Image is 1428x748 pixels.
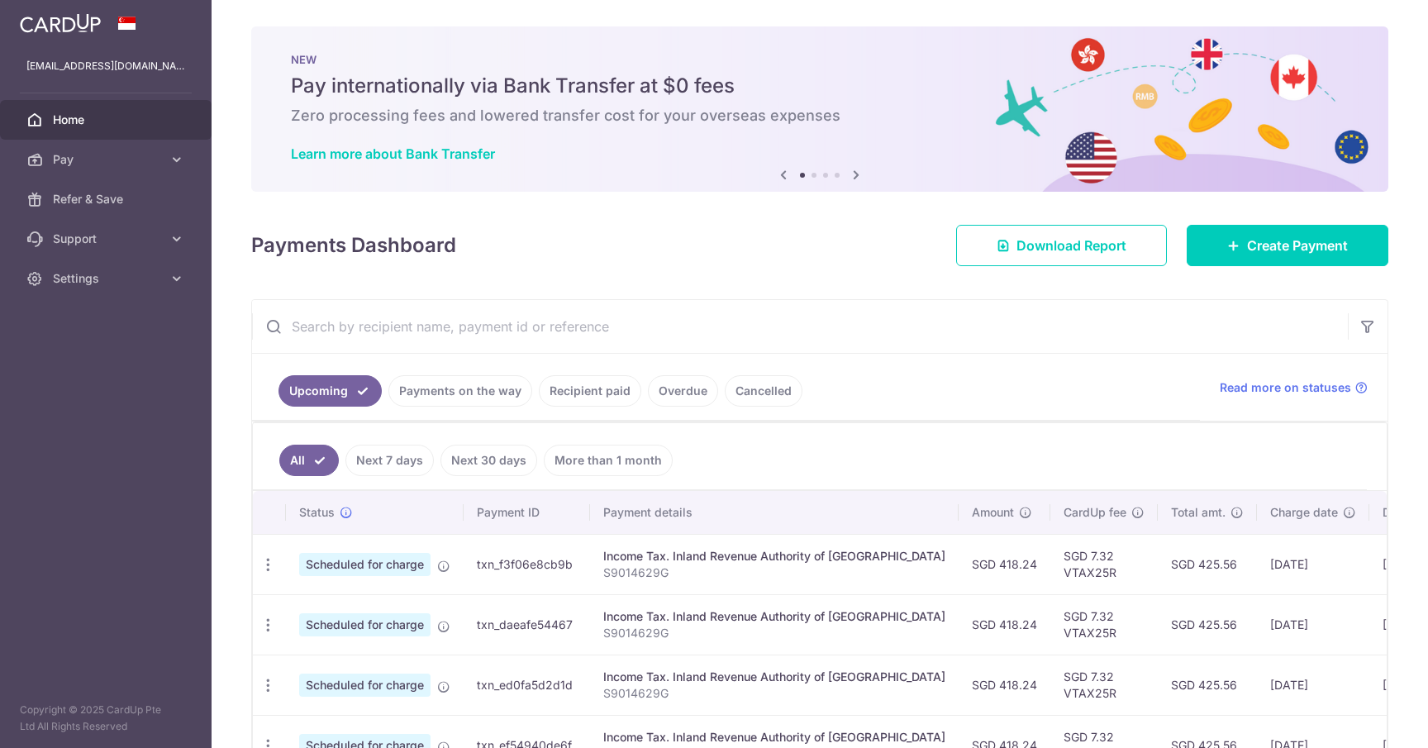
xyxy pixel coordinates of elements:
[20,13,101,33] img: CardUp
[959,534,1050,594] td: SGD 418.24
[291,106,1349,126] h6: Zero processing fees and lowered transfer cost for your overseas expenses
[299,553,431,576] span: Scheduled for charge
[1158,534,1257,594] td: SGD 425.56
[603,625,945,641] p: S9014629G
[1257,655,1369,715] td: [DATE]
[959,594,1050,655] td: SGD 418.24
[1050,534,1158,594] td: SGD 7.32 VTAX25R
[464,491,590,534] th: Payment ID
[53,231,162,247] span: Support
[590,491,959,534] th: Payment details
[603,548,945,565] div: Income Tax. Inland Revenue Authority of [GEOGRAPHIC_DATA]
[1247,236,1348,255] span: Create Payment
[291,53,1349,66] p: NEW
[440,445,537,476] a: Next 30 days
[725,375,802,407] a: Cancelled
[1270,504,1338,521] span: Charge date
[1064,504,1126,521] span: CardUp fee
[464,655,590,715] td: txn_ed0fa5d2d1d
[388,375,532,407] a: Payments on the way
[53,151,162,168] span: Pay
[26,58,185,74] p: [EMAIL_ADDRESS][DOMAIN_NAME]
[291,145,495,162] a: Learn more about Bank Transfer
[1050,594,1158,655] td: SGD 7.32 VTAX25R
[251,231,456,260] h4: Payments Dashboard
[251,26,1388,192] img: Bank transfer banner
[603,608,945,625] div: Income Tax. Inland Revenue Authority of [GEOGRAPHIC_DATA]
[603,565,945,581] p: S9014629G
[539,375,641,407] a: Recipient paid
[299,504,335,521] span: Status
[959,655,1050,715] td: SGD 418.24
[1158,594,1257,655] td: SGD 425.56
[278,375,382,407] a: Upcoming
[956,225,1167,266] a: Download Report
[1220,379,1368,396] a: Read more on statuses
[1257,594,1369,655] td: [DATE]
[53,270,162,287] span: Settings
[279,445,339,476] a: All
[299,674,431,697] span: Scheduled for charge
[1016,236,1126,255] span: Download Report
[291,73,1349,99] h5: Pay internationally via Bank Transfer at $0 fees
[53,191,162,207] span: Refer & Save
[648,375,718,407] a: Overdue
[345,445,434,476] a: Next 7 days
[1050,655,1158,715] td: SGD 7.32 VTAX25R
[544,445,673,476] a: More than 1 month
[252,300,1348,353] input: Search by recipient name, payment id or reference
[1187,225,1388,266] a: Create Payment
[464,594,590,655] td: txn_daeafe54467
[603,729,945,746] div: Income Tax. Inland Revenue Authority of [GEOGRAPHIC_DATA]
[1220,379,1351,396] span: Read more on statuses
[603,685,945,702] p: S9014629G
[1171,504,1226,521] span: Total amt.
[464,534,590,594] td: txn_f3f06e8cb9b
[603,669,945,685] div: Income Tax. Inland Revenue Authority of [GEOGRAPHIC_DATA]
[53,112,162,128] span: Home
[299,613,431,636] span: Scheduled for charge
[1158,655,1257,715] td: SGD 425.56
[1257,534,1369,594] td: [DATE]
[972,504,1014,521] span: Amount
